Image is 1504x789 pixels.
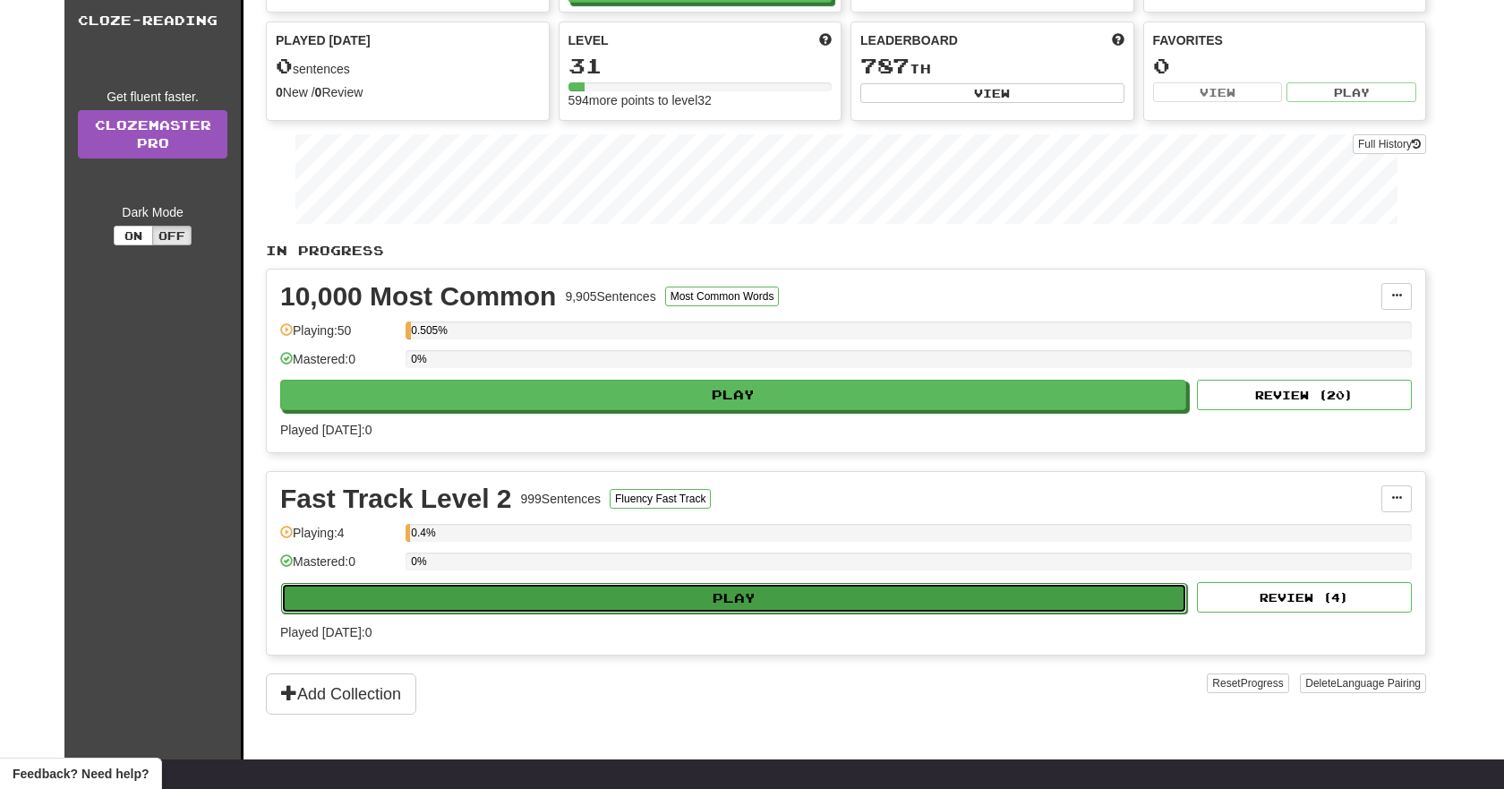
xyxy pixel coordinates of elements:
div: Dark Mode [78,203,227,221]
button: Add Collection [266,673,416,715]
button: Review (20) [1197,380,1412,410]
a: ClozemasterPro [78,110,227,159]
button: Off [152,226,192,245]
button: View [860,83,1124,103]
div: Get fluent faster. [78,88,227,106]
span: Score more points to level up [819,31,832,49]
button: Play [1286,82,1416,102]
span: Played [DATE]: 0 [280,625,372,639]
div: 594 more points to level 32 [568,91,833,109]
button: Most Common Words [665,287,780,306]
div: 999 Sentences [521,490,602,508]
div: Mastered: 0 [280,553,397,582]
button: View [1153,82,1283,102]
span: Played [DATE]: 0 [280,423,372,437]
span: 0 [276,53,293,78]
span: This week in points, UTC [1112,31,1124,49]
button: Play [281,583,1187,613]
div: Playing: 4 [280,524,397,553]
div: th [860,55,1124,78]
div: Fast Track Level 2 [280,485,512,512]
div: 10,000 Most Common [280,283,556,310]
strong: 0 [315,85,322,99]
span: Language Pairing [1337,677,1421,690]
div: Playing: 50 [280,322,397,351]
button: Play [280,380,1186,410]
div: Favorites [1153,31,1417,49]
div: 9,905 Sentences [565,287,655,305]
button: Review (4) [1197,582,1412,613]
strong: 0 [276,85,283,99]
button: DeleteLanguage Pairing [1300,673,1426,693]
span: 787 [860,53,910,78]
span: Level [568,31,609,49]
div: Mastered: 0 [280,350,397,380]
button: On [114,226,153,245]
button: Fluency Fast Track [610,489,711,509]
div: sentences [276,55,540,78]
div: New / Review [276,83,540,101]
span: Open feedback widget [13,765,149,783]
div: 0 [1153,55,1417,77]
span: Leaderboard [860,31,958,49]
button: Full History [1353,134,1426,154]
span: Progress [1241,677,1284,690]
p: In Progress [266,242,1426,260]
div: 31 [568,55,833,77]
button: ResetProgress [1207,673,1288,693]
span: Played [DATE] [276,31,371,49]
